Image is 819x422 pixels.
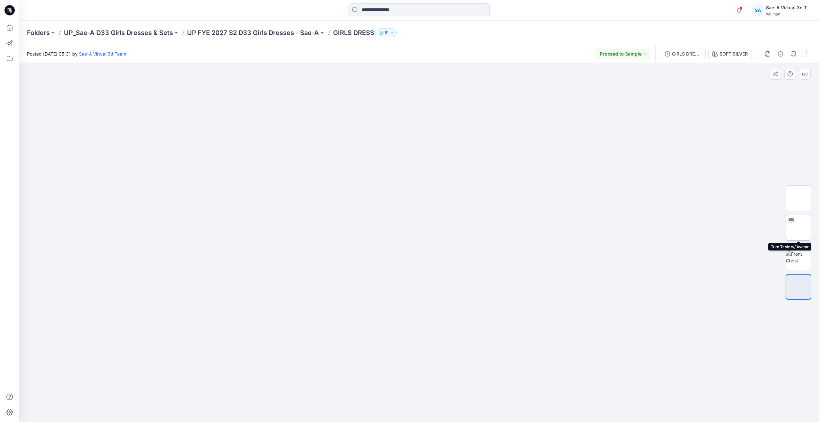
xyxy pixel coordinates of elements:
[661,49,706,59] button: GIRLS DRESS_REV_SOFT SILVER
[786,251,811,264] img: Front Ghost
[766,12,811,16] div: Walmart
[64,28,173,37] a: UP_Sae-A D33 Girls Dresses & Sets
[775,49,786,59] button: Details
[377,28,397,37] button: 51
[187,28,319,37] a: UP FYE 2027 S2 D33 Girls Dresses - Sae-A
[27,28,50,37] a: Folders
[720,50,748,57] div: SOFT SILVER
[79,51,126,57] a: Sae-A Virtual 3d Team
[333,28,374,37] p: GIRLS DRESS
[385,29,389,36] p: 51
[766,4,811,12] div: Sae-A Virtual 3d Team
[672,50,702,57] div: GIRLS DRESS_REV_SOFT SILVER
[752,4,763,16] div: SA
[708,49,752,59] button: SOFT SILVER
[27,50,126,57] span: Posted [DATE] 05:31 by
